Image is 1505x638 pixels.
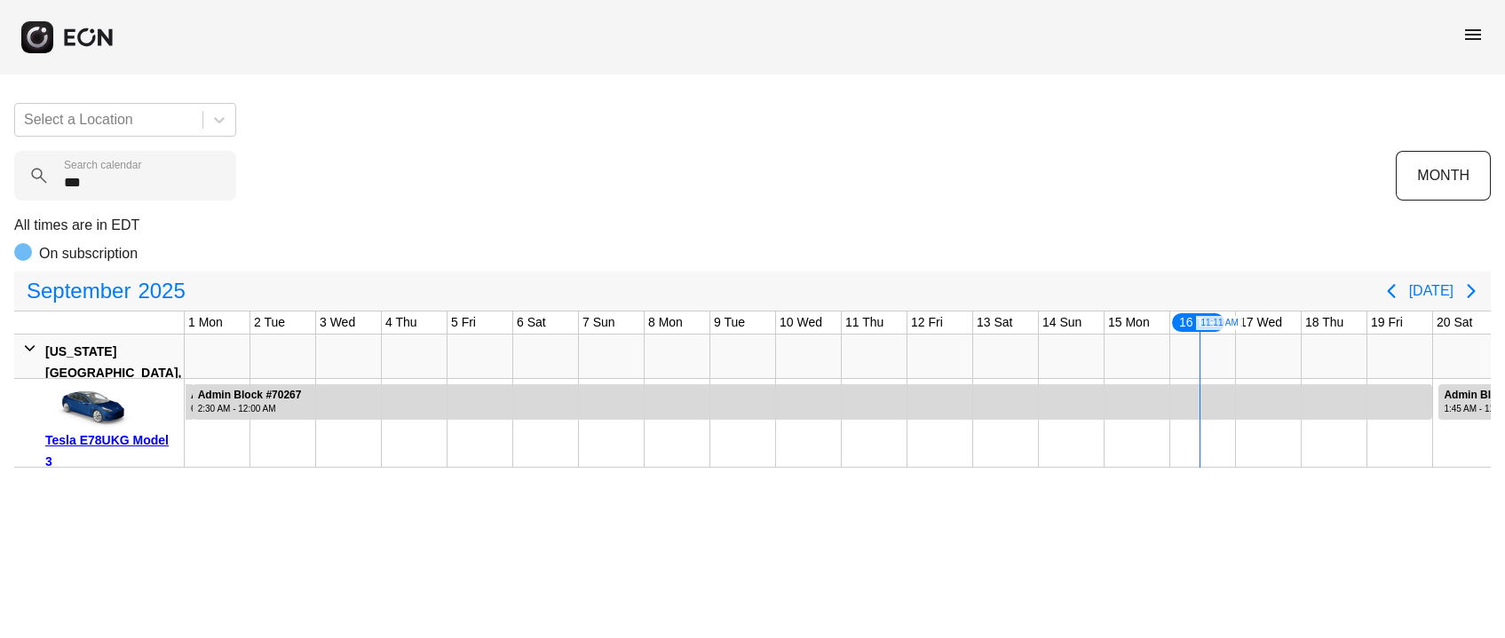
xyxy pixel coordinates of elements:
[1039,311,1085,334] div: 14 Sun
[1170,311,1226,334] div: 16 Tue
[579,311,619,334] div: 7 Sun
[134,273,188,309] span: 2025
[973,311,1016,334] div: 13 Sat
[842,311,887,334] div: 11 Thu
[1454,273,1489,309] button: Next page
[198,389,302,402] div: Admin Block #70267
[1374,273,1409,309] button: Previous page
[513,311,550,334] div: 6 Sat
[710,311,749,334] div: 9 Tue
[192,379,1433,420] div: Rented for 19 days by Admin Block Current status is rental
[907,311,947,334] div: 12 Fri
[1409,275,1454,307] button: [DATE]
[39,243,138,264] p: On subscription
[23,273,134,309] span: September
[1105,311,1153,334] div: 15 Mon
[45,341,181,405] div: [US_STATE][GEOGRAPHIC_DATA], [GEOGRAPHIC_DATA]
[45,429,178,472] div: Tesla E78UKG Model 3
[645,311,686,334] div: 8 Mon
[776,311,826,334] div: 10 Wed
[185,379,195,420] div: Rented for 11 days by Admin Block Current status is rental
[185,311,226,334] div: 1 Mon
[16,273,196,309] button: September2025
[316,311,359,334] div: 3 Wed
[1236,311,1286,334] div: 17 Wed
[14,215,1491,236] p: All times are in EDT
[250,311,289,334] div: 2 Tue
[1462,24,1484,45] span: menu
[45,385,134,429] img: car
[198,402,302,415] div: 2:30 AM - 12:00 AM
[1302,311,1347,334] div: 18 Thu
[64,158,141,172] label: Search calendar
[448,311,479,334] div: 5 Fri
[1367,311,1406,334] div: 19 Fri
[1433,311,1476,334] div: 20 Sat
[382,311,421,334] div: 4 Thu
[1396,151,1491,201] button: MONTH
